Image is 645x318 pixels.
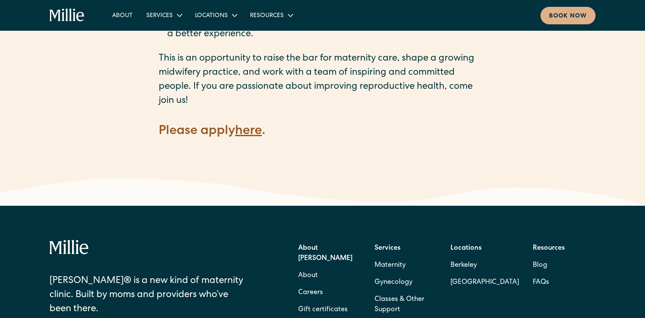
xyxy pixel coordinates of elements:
a: FAQs [533,274,549,291]
div: Locations [188,8,243,22]
a: [GEOGRAPHIC_DATA] [450,274,519,291]
a: here [235,125,262,138]
strong: Locations [450,245,482,252]
div: Resources [250,12,284,20]
a: Careers [298,284,323,301]
a: Gynecology [375,274,413,291]
strong: . [262,125,265,138]
div: Services [139,8,188,22]
strong: Resources [533,245,565,252]
div: Locations [195,12,228,20]
a: About [105,8,139,22]
div: Resources [243,8,299,22]
a: Book now [540,7,596,24]
p: ‍ [159,140,486,155]
div: [PERSON_NAME]® is a new kind of maternity clinic. Built by moms and providers who’ve been there. [49,274,250,317]
a: Blog [533,257,547,274]
a: Berkeley [450,257,519,274]
a: Maternity [375,257,406,274]
a: About [298,267,318,284]
strong: About [PERSON_NAME] [298,245,352,262]
p: This is an opportunity to raise the bar for maternity care, shape a growing midwifery practice, a... [159,52,486,108]
a: home [49,9,85,22]
strong: Services [375,245,401,252]
strong: Please apply [159,125,235,138]
div: Services [146,12,173,20]
div: Book now [549,12,587,21]
p: ‍ [159,108,486,123]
